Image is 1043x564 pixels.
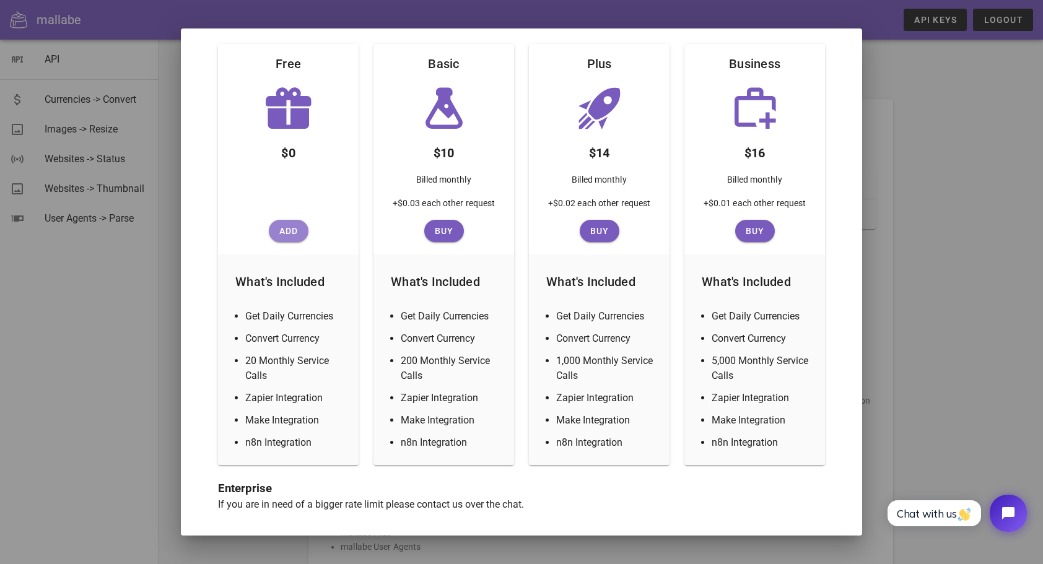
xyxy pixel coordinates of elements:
[556,435,657,450] li: n8n Integration
[719,44,790,84] div: Business
[585,226,614,236] span: Buy
[401,435,502,450] li: n8n Integration
[538,196,661,220] div: +$0.02 each other request
[556,391,657,406] li: Zapier Integration
[401,391,502,406] li: Zapier Integration
[536,262,662,302] div: What's Included
[712,309,813,324] li: Get Daily Currencies
[692,262,818,302] div: What's Included
[401,354,502,383] li: 200 Monthly Service Calls
[712,413,813,428] li: Make Integration
[429,226,459,236] span: Buy
[712,435,813,450] li: n8n Integration
[556,331,657,346] li: Convert Currency
[381,262,507,302] div: What's Included
[562,168,636,196] div: Billed monthly
[579,133,620,168] div: $14
[735,220,775,242] button: Buy
[874,484,1037,542] iframe: Tidio Chat
[218,497,825,512] p: If you are in need of a bigger rate limit please contact us over the chat.
[271,133,305,168] div: $0
[245,413,346,428] li: Make Integration
[401,309,502,324] li: Get Daily Currencies
[401,331,502,346] li: Convert Currency
[245,435,346,450] li: n8n Integration
[401,413,502,428] li: Make Integration
[266,44,311,84] div: Free
[556,413,657,428] li: Make Integration
[712,354,813,383] li: 5,000 Monthly Service Calls
[406,168,481,196] div: Billed monthly
[274,226,303,236] span: Add
[740,226,770,236] span: Buy
[556,309,657,324] li: Get Daily Currencies
[269,220,308,242] button: Add
[418,44,469,84] div: Basic
[383,196,505,220] div: +$0.03 each other request
[712,331,813,346] li: Convert Currency
[556,354,657,383] li: 1,000 Monthly Service Calls
[245,354,346,383] li: 20 Monthly Service Calls
[580,220,619,242] button: Buy
[717,168,792,196] div: Billed monthly
[245,309,346,324] li: Get Daily Currencies
[735,133,775,168] div: $16
[424,133,465,168] div: $10
[424,220,464,242] button: Buy
[712,391,813,406] li: Zapier Integration
[218,480,825,497] h3: Enterprise
[225,262,351,302] div: What's Included
[577,44,622,84] div: Plus
[245,331,346,346] li: Convert Currency
[245,391,346,406] li: Zapier Integration
[694,196,816,220] div: +$0.01 each other request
